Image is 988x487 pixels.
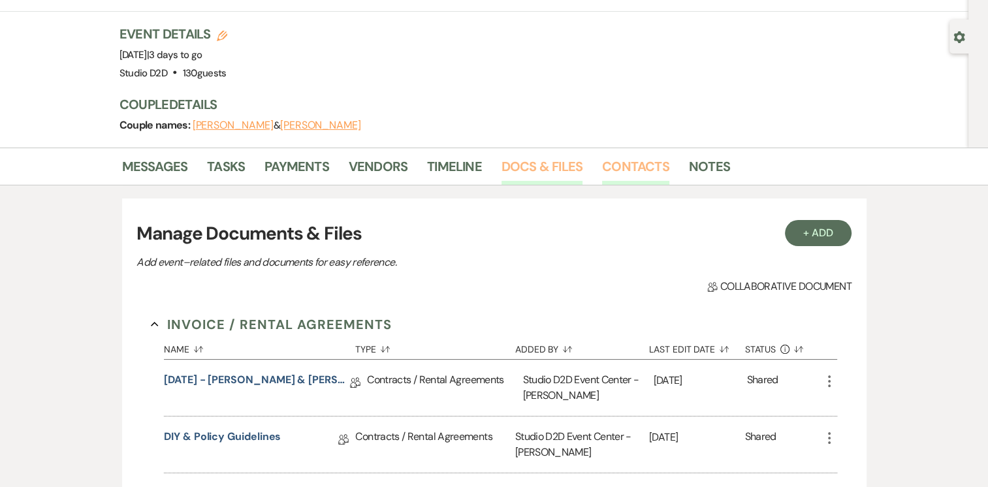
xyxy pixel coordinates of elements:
[120,118,193,132] span: Couple names:
[264,156,329,185] a: Payments
[182,67,226,80] span: 130 guests
[745,345,776,354] span: Status
[355,334,515,359] button: Type
[164,334,355,359] button: Name
[649,334,745,359] button: Last Edit Date
[427,156,482,185] a: Timeline
[515,416,649,473] div: Studio D2D Event Center - [PERSON_NAME]
[367,360,522,416] div: Contracts / Rental Agreements
[654,372,747,389] p: [DATE]
[707,279,851,294] span: Collaborative document
[120,25,228,43] h3: Event Details
[207,156,245,185] a: Tasks
[193,119,361,132] span: &
[149,48,202,61] span: 3 days to go
[164,372,350,392] a: [DATE] - [PERSON_NAME] & [PERSON_NAME] - Wedding Agreement
[649,429,745,446] p: [DATE]
[602,156,669,185] a: Contacts
[522,360,653,416] div: Studio D2D Event Center - [PERSON_NAME]
[280,120,361,131] button: [PERSON_NAME]
[502,156,582,185] a: Docs & Files
[120,67,168,80] span: Studio D2D
[136,220,851,247] h3: Manage Documents & Files
[120,95,851,114] h3: Couple Details
[151,315,392,334] button: Invoice / Rental Agreements
[515,334,649,359] button: Added By
[745,334,821,359] button: Status
[746,372,778,403] div: Shared
[147,48,202,61] span: |
[136,254,594,271] p: Add event–related files and documents for easy reference.
[193,120,274,131] button: [PERSON_NAME]
[689,156,730,185] a: Notes
[355,416,515,473] div: Contracts / Rental Agreements
[785,220,852,246] button: + Add
[122,156,188,185] a: Messages
[953,30,965,42] button: Open lead details
[349,156,407,185] a: Vendors
[164,429,281,449] a: DIY & Policy Guidelines
[745,429,776,460] div: Shared
[120,48,202,61] span: [DATE]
